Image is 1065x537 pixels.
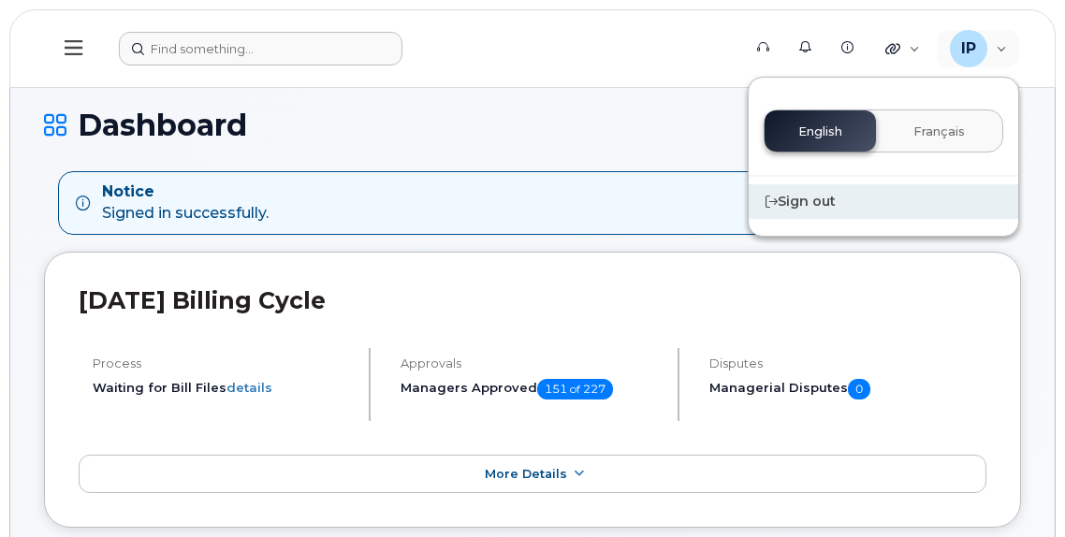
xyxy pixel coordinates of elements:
[93,356,353,370] h4: Process
[709,356,987,370] h4: Disputes
[226,380,272,395] a: details
[401,379,661,399] h5: Managers Approved
[537,379,613,399] span: 151 of 227
[848,379,870,399] span: 0
[102,181,269,203] strong: Notice
[93,379,353,397] li: Waiting for Bill Files
[102,181,269,225] div: Signed in successfully.
[913,124,965,139] span: Français
[709,379,987,399] h5: Managerial Disputes
[44,109,1021,141] h1: Dashboard
[485,467,567,481] span: More Details
[749,184,1018,219] div: Sign out
[79,286,986,314] h2: [DATE] Billing Cycle
[401,356,661,370] h4: Approvals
